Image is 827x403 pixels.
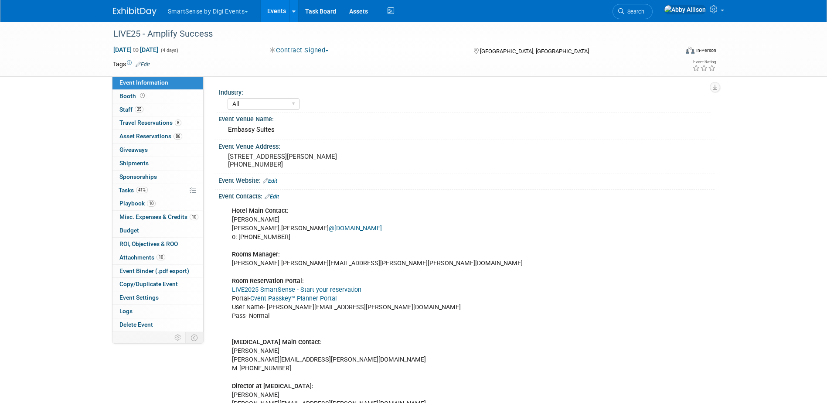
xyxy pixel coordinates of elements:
[232,286,361,294] a: LIVE2025 SmartSense - Start your reservation
[112,76,203,89] a: Event Information
[119,200,156,207] span: Playbook
[686,47,694,54] img: Format-Inperson.png
[135,106,143,113] span: 35
[613,4,653,19] a: Search
[112,143,203,157] a: Giveaways
[136,61,150,68] a: Edit
[119,227,139,234] span: Budget
[119,187,148,194] span: Tasks
[113,46,159,54] span: [DATE] [DATE]
[113,60,150,68] td: Tags
[175,120,181,126] span: 8
[329,225,382,232] a: @[DOMAIN_NAME]
[119,79,168,86] span: Event Information
[232,338,322,346] b: [MEDICAL_DATA] Main Contact:
[170,332,186,343] td: Personalize Event Tab Strip
[119,133,182,140] span: Asset Reservations
[225,123,708,137] div: Embassy Suites
[232,383,313,390] b: Director at [MEDICAL_DATA]:
[112,224,203,237] a: Budget
[147,200,156,207] span: 10
[112,116,203,130] a: Travel Reservations8
[160,48,178,53] span: (4 days)
[119,321,153,328] span: Delete Event
[113,7,157,16] img: ExhibitDay
[112,291,203,304] a: Event Settings
[190,214,198,220] span: 10
[627,45,717,58] div: Event Format
[112,278,203,291] a: Copy/Duplicate Event
[119,254,165,261] span: Attachments
[664,5,706,14] img: Abby Allison
[174,133,182,140] span: 86
[112,265,203,278] a: Event Binder (.pdf export)
[119,267,189,274] span: Event Binder (.pdf export)
[112,238,203,251] a: ROI, Objectives & ROO
[480,48,589,55] span: [GEOGRAPHIC_DATA], [GEOGRAPHIC_DATA]
[112,211,203,224] a: Misc. Expenses & Credits10
[119,213,198,220] span: Misc. Expenses & Credits
[119,240,178,247] span: ROI, Objectives & ROO
[218,174,715,185] div: Event Website:
[112,130,203,143] a: Asset Reservations86
[218,140,715,151] div: Event Venue Address:
[112,305,203,318] a: Logs
[228,153,415,168] pre: [STREET_ADDRESS][PERSON_NAME] [PHONE_NUMBER]
[119,146,148,153] span: Giveaways
[263,178,277,184] a: Edit
[692,60,716,64] div: Event Rating
[267,46,332,55] button: Contract Signed
[119,307,133,314] span: Logs
[119,294,159,301] span: Event Settings
[112,318,203,331] a: Delete Event
[112,197,203,210] a: Playbook10
[696,47,716,54] div: In-Person
[112,184,203,197] a: Tasks41%
[219,86,711,97] div: Industry:
[136,187,148,193] span: 41%
[232,251,280,258] b: Rooms Manager:
[232,277,304,285] b: Room Reservation Portal:
[112,171,203,184] a: Sponsorships
[110,26,665,42] div: LIVE25 - Amplify Success
[157,254,165,260] span: 10
[112,90,203,103] a: Booth
[185,332,203,343] td: Toggle Event Tabs
[218,113,715,123] div: Event Venue Name:
[119,119,181,126] span: Travel Reservations
[624,8,644,15] span: Search
[232,207,289,215] b: Hotel Main Contact:
[265,194,279,200] a: Edit
[250,295,337,302] a: Cvent Passkey™ Planner Portal
[112,251,203,264] a: Attachments10
[112,157,203,170] a: Shipments
[119,106,143,113] span: Staff
[119,92,146,99] span: Booth
[138,92,146,99] span: Booth not reserved yet
[119,160,149,167] span: Shipments
[132,46,140,53] span: to
[119,280,178,287] span: Copy/Duplicate Event
[218,190,715,201] div: Event Contacts:
[119,173,157,180] span: Sponsorships
[112,103,203,116] a: Staff35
